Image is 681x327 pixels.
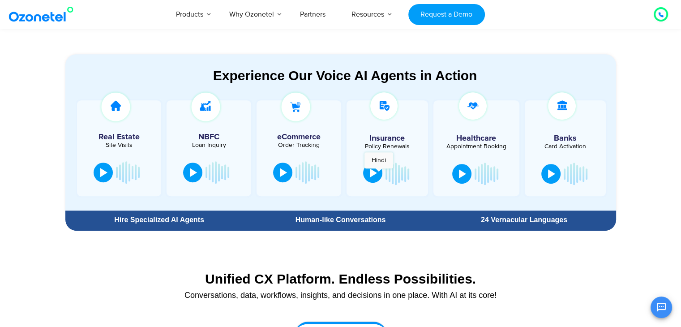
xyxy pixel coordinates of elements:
div: Unified CX Platform. Endless Possibilities. [70,271,612,287]
div: Appointment Booking [440,143,513,150]
div: Experience Our Voice AI Agents in Action [74,68,616,83]
h5: Insurance [351,134,424,142]
h5: NBFC [171,133,247,141]
h5: Banks [529,134,602,142]
h5: Real Estate [81,133,157,141]
h5: eCommerce [261,133,337,141]
div: 24 Vernacular Languages [437,216,611,224]
a: Request a Demo [408,4,485,25]
h5: Healthcare [440,134,513,142]
div: Loan Inquiry [171,142,247,148]
div: Conversations, data, workflows, insights, and decisions in one place. With AI at its core! [70,291,612,299]
div: Order Tracking [261,142,337,148]
div: Hire Specialized AI Agents [70,216,249,224]
div: Human-like Conversations [253,216,428,224]
button: Open chat [651,297,672,318]
div: Card Activation [529,143,602,150]
div: Site Visits [81,142,157,148]
div: Policy Renewals [351,143,424,150]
